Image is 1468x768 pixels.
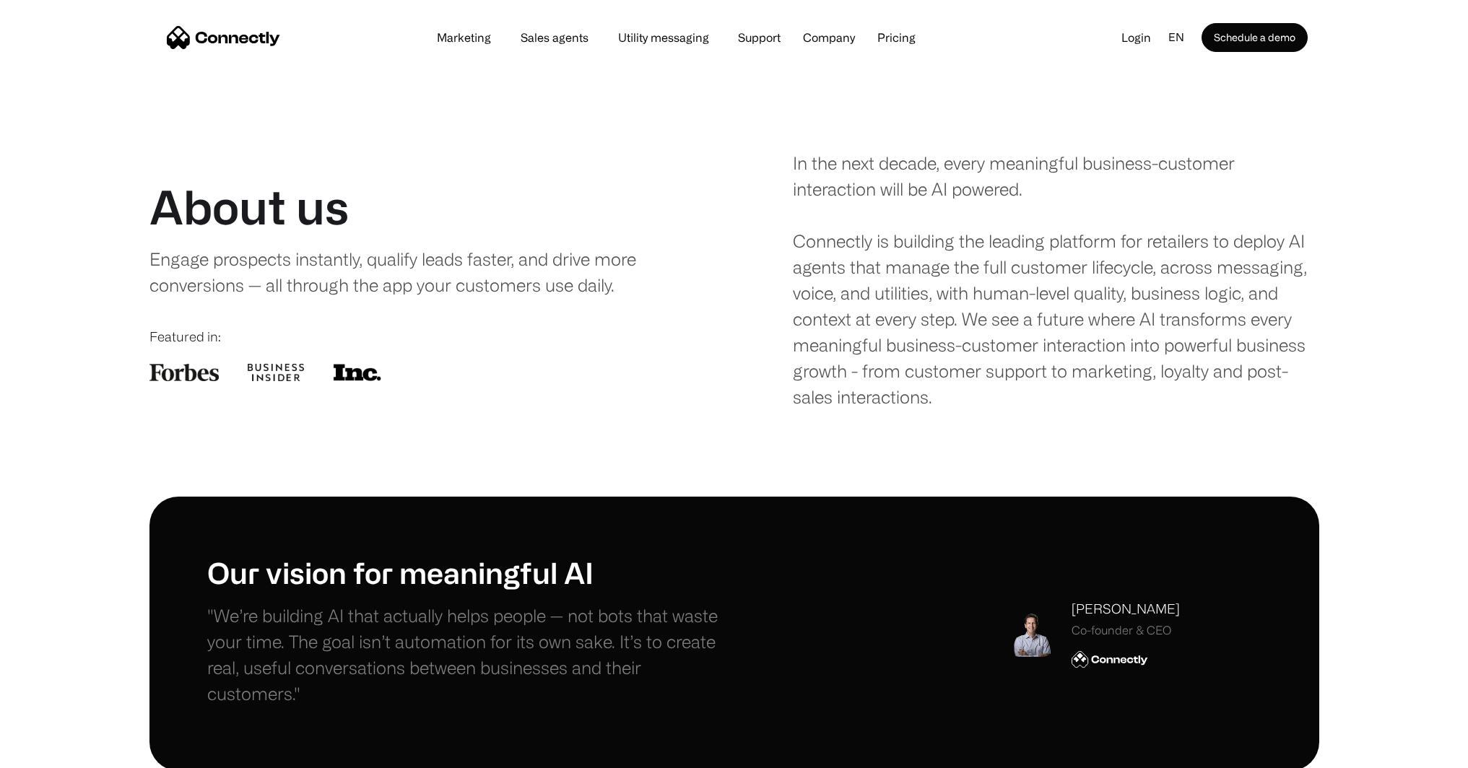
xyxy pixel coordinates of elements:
div: Engage prospects instantly, qualify leads faster, and drive more conversions — all through the ap... [149,246,650,298]
h1: Our vision for meaningful AI [207,554,734,591]
aside: Language selected: English [14,741,87,763]
ul: Language list [29,743,87,763]
a: Login [1110,27,1163,48]
div: en [1163,27,1202,48]
a: Support [726,32,792,43]
div: Featured in: [149,327,676,346]
div: Company [803,27,855,48]
a: Utility messaging [607,32,721,43]
a: Schedule a demo [1202,23,1308,52]
div: en [1168,27,1184,48]
a: home [167,27,280,48]
a: Sales agents [509,32,600,43]
div: Company [799,27,859,48]
p: "We’re building AI that actually helps people — not bots that waste your time. The goal isn’t aut... [207,603,734,707]
a: Marketing [425,32,503,43]
div: Co-founder & CEO [1072,621,1180,639]
h1: About us [149,179,349,235]
div: [PERSON_NAME] [1072,599,1180,619]
div: In the next decade, every meaningful business-customer interaction will be AI powered. Connectly ... [793,150,1319,410]
a: Pricing [866,32,927,43]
